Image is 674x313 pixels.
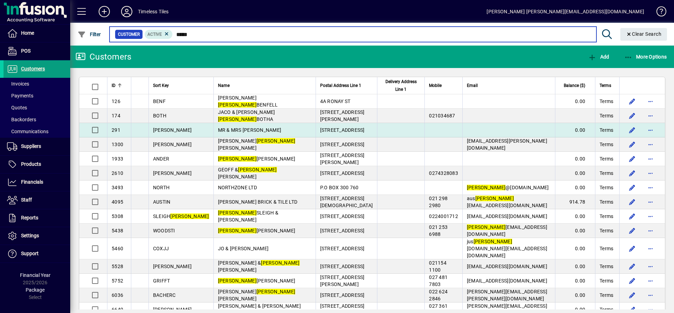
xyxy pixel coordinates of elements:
span: [PERSON_NAME] [PERSON_NAME] [218,138,296,151]
span: Customers [21,66,45,72]
div: Customers [75,51,131,62]
span: Terms [600,198,613,205]
span: [STREET_ADDRESS] [320,213,365,219]
span: aus [EMAIL_ADDRESS][DOMAIN_NAME] [467,196,547,208]
div: Name [218,82,311,89]
button: More options [645,196,656,207]
span: Delivery Address Line 1 [382,78,420,93]
em: [PERSON_NAME] [467,224,505,230]
span: Sort Key [153,82,169,89]
span: 291 [112,127,120,133]
span: [EMAIL_ADDRESS][DOMAIN_NAME] [467,213,547,219]
span: 1933 [112,156,123,162]
span: [STREET_ADDRESS] [320,264,365,269]
em: [PERSON_NAME] [218,102,257,108]
span: BACHERC [153,292,176,298]
span: Communications [7,129,48,134]
td: 0.00 [555,259,595,274]
button: Edit [627,153,638,164]
span: Clear Search [626,31,662,37]
span: NORTHZONE LTD [218,185,257,190]
span: [PERSON_NAME] [153,307,192,312]
span: Terms [600,170,613,177]
em: [PERSON_NAME] [475,196,514,201]
span: [EMAIL_ADDRESS][DOMAIN_NAME] [467,278,547,284]
span: 5460 [112,246,123,251]
span: [STREET_ADDRESS][PERSON_NAME] [320,274,365,287]
span: 4A RONAY ST [320,98,351,104]
span: More Options [624,54,667,60]
button: More options [645,261,656,272]
button: More options [645,225,656,236]
button: More options [645,168,656,179]
span: 5308 [112,213,123,219]
button: Edit [627,168,638,179]
a: Payments [4,90,70,102]
span: [PERSON_NAME] & [PERSON_NAME] [218,260,300,273]
span: Terms [600,127,613,134]
span: Terms [600,263,613,270]
span: [PERSON_NAME] [153,142,192,147]
span: Add [588,54,609,60]
span: Terms [600,277,613,284]
span: Email [467,82,478,89]
mat-chip: Activation Status: Active [145,30,173,39]
button: Edit [627,96,638,107]
a: Staff [4,191,70,209]
span: Products [21,161,41,167]
button: More Options [622,50,669,63]
span: [PERSON_NAME] [153,264,192,269]
span: AUSTIN [153,199,171,205]
td: 0.00 [555,123,595,137]
span: Settings [21,233,39,238]
td: 0.00 [555,166,595,181]
span: COXJJ [153,246,169,251]
span: WOODSTI [153,228,175,233]
em: [PERSON_NAME] [257,289,295,294]
button: Edit [627,275,638,286]
span: [STREET_ADDRESS][PERSON_NAME] [320,109,365,122]
span: 5752 [112,278,123,284]
button: Edit [627,290,638,301]
span: 021 253 6988 [429,224,448,237]
td: 0.00 [555,181,595,195]
td: 0.00 [555,238,595,259]
span: [PERSON_NAME] [218,156,296,162]
td: 0.00 [555,209,595,224]
span: 0224001712 [429,213,458,219]
em: [PERSON_NAME] [474,239,512,244]
span: [STREET_ADDRESS] [320,246,365,251]
span: JO & [PERSON_NAME] [218,246,269,251]
span: jus [DOMAIN_NAME][EMAIL_ADDRESS][DOMAIN_NAME] [467,239,547,258]
a: Products [4,156,70,173]
button: Filter [76,28,103,41]
span: 6036 [112,292,123,298]
td: 0.00 [555,288,595,302]
span: 0274328083 [429,170,458,176]
span: 021 298 2980 [429,196,448,208]
button: More options [645,290,656,301]
span: [PERSON_NAME][EMAIL_ADDRESS][PERSON_NAME][DOMAIN_NAME] [467,289,547,301]
span: [PERSON_NAME] [218,278,296,284]
td: 0.00 [555,94,595,109]
td: 0.00 [555,274,595,288]
span: [STREET_ADDRESS][PERSON_NAME] [320,152,365,165]
span: SLEIGH [153,213,209,219]
button: Edit [627,211,638,222]
span: Terms [600,306,613,313]
span: 126 [112,98,120,104]
span: Terms [600,155,613,162]
a: Quotes [4,102,70,114]
a: Support [4,245,70,263]
span: Payments [7,93,33,98]
span: 027 481 7803 [429,274,448,287]
span: Terms [600,184,613,191]
a: Reports [4,209,70,227]
span: Support [21,251,39,256]
td: 0.00 [555,224,595,238]
a: Financials [4,173,70,191]
button: Edit [627,243,638,254]
span: Mobile [429,82,442,89]
span: Staff [21,197,32,203]
em: [PERSON_NAME] [218,228,257,233]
